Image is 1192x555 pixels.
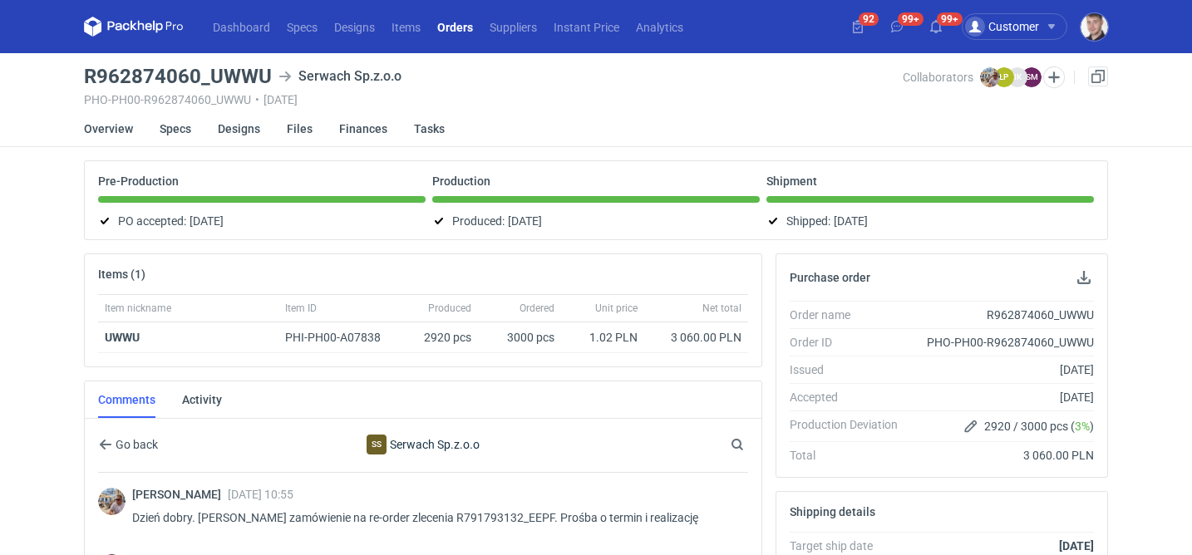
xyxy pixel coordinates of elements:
h2: Shipping details [790,505,875,518]
button: 99+ [923,13,949,40]
p: Dzień dobry. [PERSON_NAME] zamówienie na re-order zlecenia R791793132_EEPF. Prośba o termin i rea... [132,508,735,528]
a: UWWU [105,331,140,344]
button: Go back [98,435,159,454]
span: [DATE] 10:55 [228,488,293,501]
a: Items [383,17,429,37]
div: Serwach Sp.z.o.o [367,435,387,454]
div: Shipped: [766,211,1094,231]
span: Go back [112,439,158,450]
span: Ordered [520,302,554,315]
button: Edit collaborators [1043,66,1065,88]
div: R962874060_UWWU [911,307,1094,323]
div: Order name [790,307,911,323]
h2: Items (1) [98,268,145,281]
svg: Packhelp Pro [84,17,184,37]
button: Customer [962,13,1081,40]
div: PHO-PH00-R962874060_UWWU [911,334,1094,351]
div: Issued [790,361,911,378]
a: Finances [339,111,387,147]
button: Download PO [1074,268,1094,287]
a: Designs [326,17,383,37]
a: Tasks [414,111,445,147]
span: Item nickname [105,302,171,315]
a: Overview [84,111,133,147]
a: Instant Price [545,17,628,37]
input: Search [727,435,781,454]
span: Net total [702,302,741,315]
div: 3000 pcs [478,322,561,353]
figcaption: ŁP [994,67,1014,87]
div: Order ID [790,334,911,351]
div: PO accepted: [98,211,426,231]
img: Michał Palasek [98,488,126,515]
span: Collaborators [903,71,973,84]
a: Specs [160,111,191,147]
p: Shipment [766,174,817,188]
span: 2920 / 3000 pcs ( ) [984,418,1094,435]
div: 2920 pcs [403,322,478,353]
figcaption: SS [367,435,387,454]
button: 99+ [884,13,910,40]
div: [DATE] [911,389,1094,405]
span: Unit price [595,302,638,315]
a: Activity [182,381,222,418]
span: 3% [1075,420,1090,433]
span: [PERSON_NAME] [132,488,228,501]
a: Duplicate [1088,66,1108,86]
div: 1.02 PLN [568,329,638,346]
img: Michał Palasek [980,67,1000,87]
a: Orders [429,17,481,37]
div: Target ship date [790,538,911,554]
span: [DATE] [190,211,224,231]
img: Maciej Sikora [1081,13,1108,41]
div: Customer [965,17,1039,37]
a: Analytics [628,17,692,37]
a: Dashboard [204,17,278,37]
strong: [DATE] [1059,539,1094,553]
div: PHO-PH00-R962874060_UWWU [DATE] [84,93,903,106]
div: Serwach Sp.z.o.o [278,66,401,86]
span: [DATE] [508,211,542,231]
div: PHI-PH00-A07838 [285,329,397,346]
span: Produced [428,302,471,315]
div: 3 060.00 PLN [651,329,741,346]
a: Files [287,111,313,147]
p: Pre-Production [98,174,179,188]
div: Accepted [790,389,911,405]
span: [DATE] [834,211,868,231]
div: Production Deviation [790,416,911,436]
button: Edit production Deviation [961,416,981,436]
h3: R962874060_UWWU [84,66,272,86]
a: Suppliers [481,17,545,37]
div: Serwach Sp.z.o.o [287,435,559,454]
div: Produced: [432,211,760,231]
a: Comments [98,381,155,418]
div: Total [790,447,911,464]
button: 92 [845,13,871,40]
figcaption: IK [1007,67,1027,87]
h2: Purchase order [790,271,870,284]
div: [DATE] [911,361,1094,378]
span: Item ID [285,302,317,315]
div: 3 060.00 PLN [911,447,1094,464]
figcaption: SM [1022,67,1042,87]
span: • [255,93,259,106]
a: Designs [218,111,260,147]
a: Specs [278,17,326,37]
p: Production [432,174,490,188]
